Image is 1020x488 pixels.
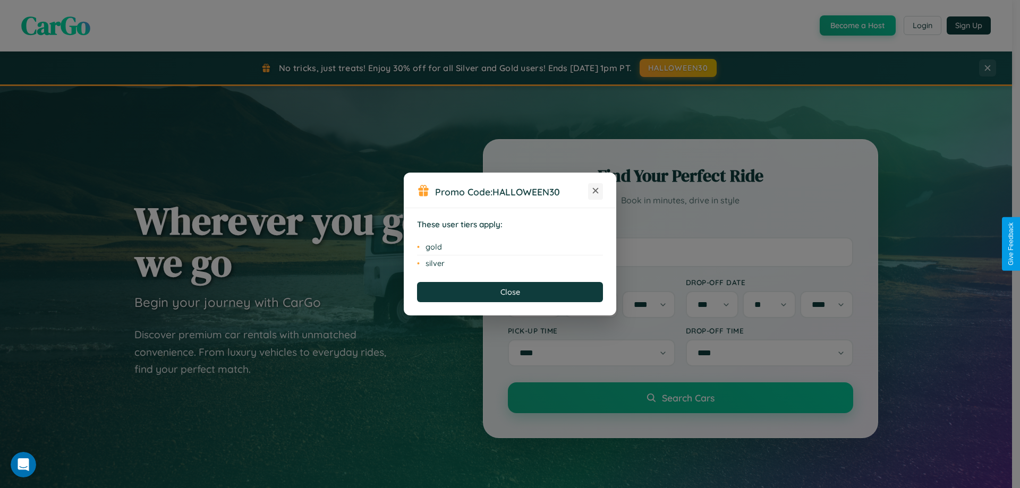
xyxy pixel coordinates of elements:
[11,452,36,477] iframe: Intercom live chat
[435,186,588,198] h3: Promo Code:
[417,239,603,255] li: gold
[417,255,603,271] li: silver
[1007,222,1015,266] div: Give Feedback
[417,219,503,229] strong: These user tiers apply:
[417,282,603,302] button: Close
[492,186,560,198] b: HALLOWEEN30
